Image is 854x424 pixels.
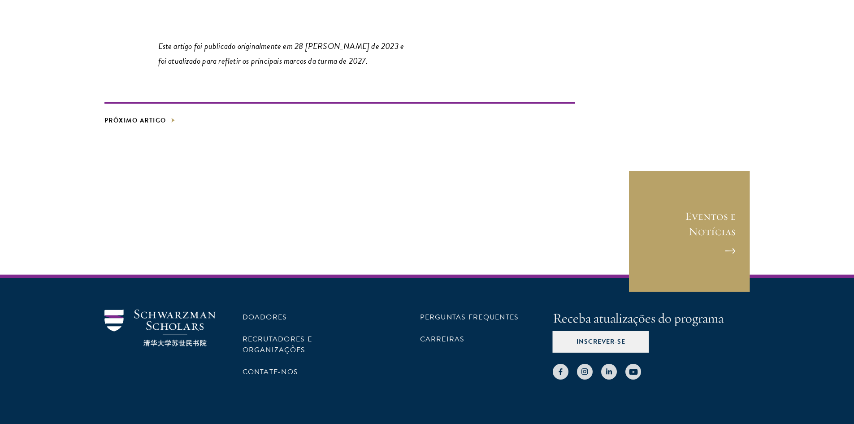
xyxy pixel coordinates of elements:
a: Próximo artigo [104,115,175,126]
font: Receba atualizações do programa [553,310,724,327]
font: Inscrever-se [577,337,625,346]
a: Carreiras [420,334,465,345]
font: Eventos e Notícias [685,209,736,238]
a: Perguntas frequentes [420,312,519,323]
button: Inscrever-se [553,331,649,353]
font: Próximo artigo [104,116,166,125]
a: Eventos e Notícias [629,171,750,292]
a: Doadores [243,312,287,323]
img: Bolsistas Schwarzman [104,310,216,347]
font: Este artigo foi publicado originalmente em 28 [PERSON_NAME] de 2023 e foi atualizado para refleti... [158,39,404,67]
a: Recrutadores e Organizações [243,334,312,355]
a: Contate-nos [243,367,299,377]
